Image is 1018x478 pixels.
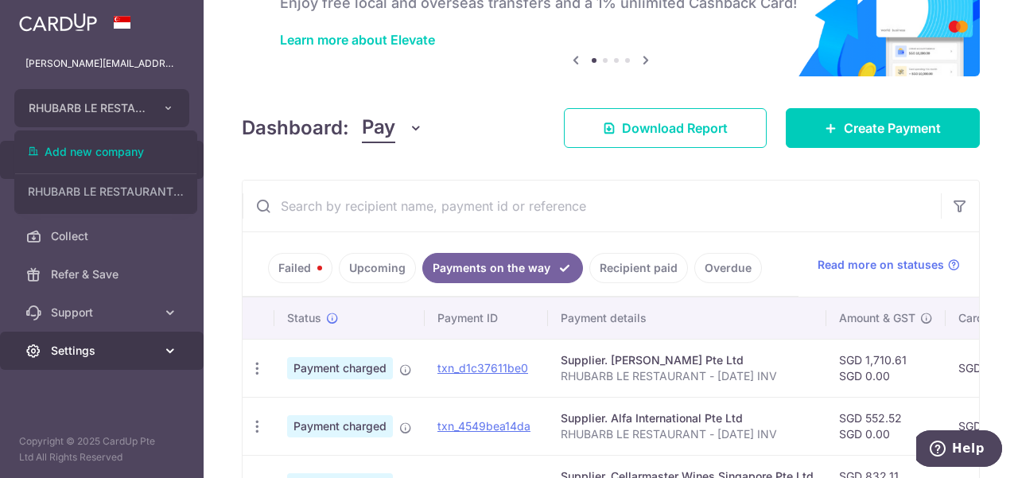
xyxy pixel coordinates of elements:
[287,310,321,326] span: Status
[437,419,530,433] a: txn_4549bea14da
[826,397,946,455] td: SGD 552.52 SGD 0.00
[561,410,814,426] div: Supplier. Alfa International Pte Ltd
[15,177,196,206] a: RHUBARB LE RESTAURANT PTE. LTD.
[25,56,178,72] p: [PERSON_NAME][EMAIL_ADDRESS][DOMAIN_NAME]
[36,11,68,25] span: Help
[51,266,156,282] span: Refer & Save
[589,253,688,283] a: Recipient paid
[818,257,944,273] span: Read more on statuses
[51,305,156,321] span: Support
[422,253,583,283] a: Payments on the way
[786,108,980,148] a: Create Payment
[280,32,435,48] a: Learn more about Elevate
[339,253,416,283] a: Upcoming
[243,181,941,231] input: Search by recipient name, payment id or reference
[437,361,528,375] a: txn_d1c37611be0
[19,13,97,32] img: CardUp
[29,100,146,116] span: RHUBARB LE RESTAURANT PTE. LTD.
[425,297,548,339] th: Payment ID
[839,310,915,326] span: Amount & GST
[916,430,1002,470] iframe: Opens a widget where you can find more information
[561,352,814,368] div: Supplier. [PERSON_NAME] Pte Ltd
[826,339,946,397] td: SGD 1,710.61 SGD 0.00
[14,89,189,127] button: RHUBARB LE RESTAURANT PTE. LTD.
[362,113,423,143] button: Pay
[548,297,826,339] th: Payment details
[287,357,393,379] span: Payment charged
[694,253,762,283] a: Overdue
[844,119,941,138] span: Create Payment
[51,228,156,244] span: Collect
[564,108,767,148] a: Download Report
[561,368,814,384] p: RHUBARB LE RESTAURANT - [DATE] INV
[561,426,814,442] p: RHUBARB LE RESTAURANT - [DATE] INV
[51,343,156,359] span: Settings
[818,257,960,273] a: Read more on statuses
[268,253,332,283] a: Failed
[15,138,196,166] a: Add new company
[622,119,728,138] span: Download Report
[242,114,349,142] h4: Dashboard:
[14,130,197,214] ul: RHUBARB LE RESTAURANT PTE. LTD.
[287,415,393,437] span: Payment charged
[362,113,395,143] span: Pay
